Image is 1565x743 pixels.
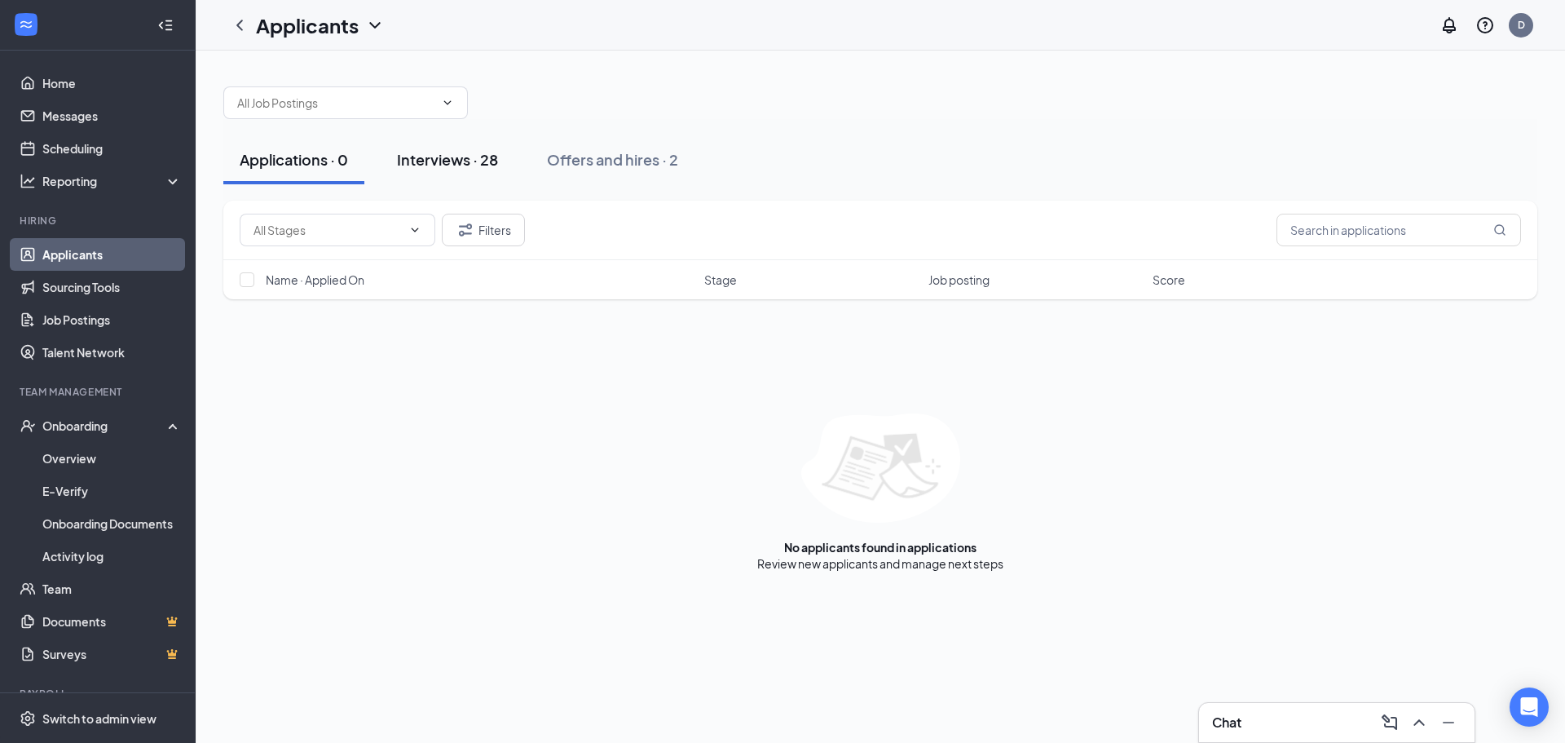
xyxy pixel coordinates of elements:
h1: Applicants [256,11,359,39]
svg: Filter [456,220,475,240]
input: All Stages [253,221,402,239]
div: Reporting [42,173,183,189]
svg: Collapse [157,17,174,33]
a: Onboarding Documents [42,507,182,540]
svg: MagnifyingGlass [1493,223,1506,237]
a: E-Verify [42,475,182,507]
a: Team [42,573,182,605]
div: Review new applicants and manage next steps [757,555,1003,572]
input: Search in applications [1276,214,1521,246]
button: ChevronUp [1406,710,1432,736]
img: empty-state [801,414,960,523]
span: Job posting [928,272,990,288]
a: Activity log [42,540,182,573]
a: Home [42,67,182,100]
a: Overview [42,442,182,475]
div: Switch to admin view [42,710,156,727]
div: Open Intercom Messenger [1510,688,1549,727]
a: Applicants [42,238,182,271]
button: Minimize [1435,710,1461,736]
svg: UserCheck [20,418,36,434]
div: Offers and hires · 2 [547,149,678,170]
div: Hiring [20,214,179,228]
a: Sourcing Tools [42,271,182,303]
svg: ChevronDown [408,223,421,237]
a: Messages [42,100,182,132]
svg: Minimize [1439,713,1458,732]
svg: ComposeMessage [1380,713,1400,732]
svg: Analysis [20,173,36,189]
div: Payroll [20,687,179,701]
button: Filter Filters [442,214,525,246]
h3: Chat [1212,714,1241,732]
div: Onboarding [42,418,168,434]
svg: WorkstreamLogo [18,16,34,33]
a: Talent Network [42,336,182,369]
span: Stage [704,272,737,288]
svg: ChevronLeft [230,15,249,35]
div: No applicants found in applications [784,539,976,555]
svg: ChevronDown [365,15,385,35]
svg: ChevronDown [441,96,454,109]
div: Team Management [20,385,179,399]
button: ComposeMessage [1377,710,1403,736]
svg: ChevronUp [1409,713,1429,732]
div: D [1518,18,1525,32]
svg: Notifications [1439,15,1459,35]
div: Interviews · 28 [397,149,498,170]
span: Name · Applied On [266,272,364,288]
span: Score [1153,272,1185,288]
svg: Settings [20,710,36,727]
a: DocumentsCrown [42,605,182,638]
svg: QuestionInfo [1475,15,1495,35]
input: All Job Postings [237,94,434,112]
div: Applications · 0 [240,149,348,170]
a: SurveysCrown [42,638,182,670]
a: Job Postings [42,303,182,336]
a: Scheduling [42,132,182,165]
